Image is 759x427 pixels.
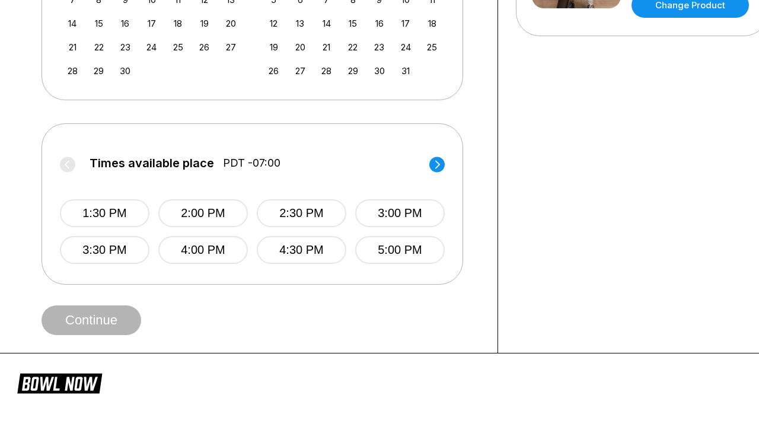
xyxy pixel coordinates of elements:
div: Choose Tuesday, October 28th, 2025 [318,63,334,79]
div: Choose Monday, September 29th, 2025 [91,63,107,79]
div: Choose Tuesday, September 23rd, 2025 [117,39,133,55]
div: Choose Wednesday, October 22nd, 2025 [345,39,361,55]
div: Choose Friday, September 26th, 2025 [196,39,212,55]
div: Choose Friday, October 31st, 2025 [398,63,414,79]
div: Choose Saturday, October 25th, 2025 [424,39,440,55]
div: Choose Friday, October 24th, 2025 [398,39,414,55]
button: 5:00 PM [355,236,445,264]
div: Choose Monday, October 20th, 2025 [292,39,308,55]
button: 1:30 PM [60,199,149,227]
div: Choose Saturday, September 20th, 2025 [223,15,239,31]
div: Choose Monday, October 13th, 2025 [292,15,308,31]
div: Choose Wednesday, October 15th, 2025 [345,15,361,31]
div: Choose Saturday, September 27th, 2025 [223,39,239,55]
div: Choose Thursday, September 25th, 2025 [170,39,186,55]
div: Choose Wednesday, September 24th, 2025 [143,39,160,55]
div: Choose Thursday, October 16th, 2025 [371,15,387,31]
div: Choose Monday, September 22nd, 2025 [91,39,107,55]
button: 2:00 PM [158,199,248,227]
span: Times available place [90,157,214,170]
div: Choose Wednesday, September 17th, 2025 [143,15,160,31]
div: Choose Sunday, September 14th, 2025 [65,15,81,31]
div: Choose Tuesday, October 14th, 2025 [318,15,334,31]
div: Choose Monday, October 27th, 2025 [292,63,308,79]
div: Choose Thursday, October 23rd, 2025 [371,39,387,55]
div: Choose Wednesday, October 29th, 2025 [345,63,361,79]
div: Choose Friday, October 17th, 2025 [398,15,414,31]
div: Choose Sunday, September 21st, 2025 [65,39,81,55]
div: Choose Monday, September 15th, 2025 [91,15,107,31]
div: Choose Tuesday, October 21st, 2025 [318,39,334,55]
div: Choose Sunday, September 28th, 2025 [65,63,81,79]
div: Choose Sunday, October 26th, 2025 [266,63,282,79]
div: Choose Tuesday, September 30th, 2025 [117,63,133,79]
div: Choose Sunday, October 12th, 2025 [266,15,282,31]
div: Choose Sunday, October 19th, 2025 [266,39,282,55]
div: Choose Thursday, October 30th, 2025 [371,63,387,79]
div: Choose Friday, September 19th, 2025 [196,15,212,31]
div: Choose Saturday, October 18th, 2025 [424,15,440,31]
button: 3:00 PM [355,199,445,227]
button: 3:30 PM [60,236,149,264]
button: 2:30 PM [257,199,346,227]
div: Choose Thursday, September 18th, 2025 [170,15,186,31]
div: Choose Tuesday, September 16th, 2025 [117,15,133,31]
button: 4:00 PM [158,236,248,264]
button: 4:30 PM [257,236,346,264]
span: PDT -07:00 [223,157,280,170]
